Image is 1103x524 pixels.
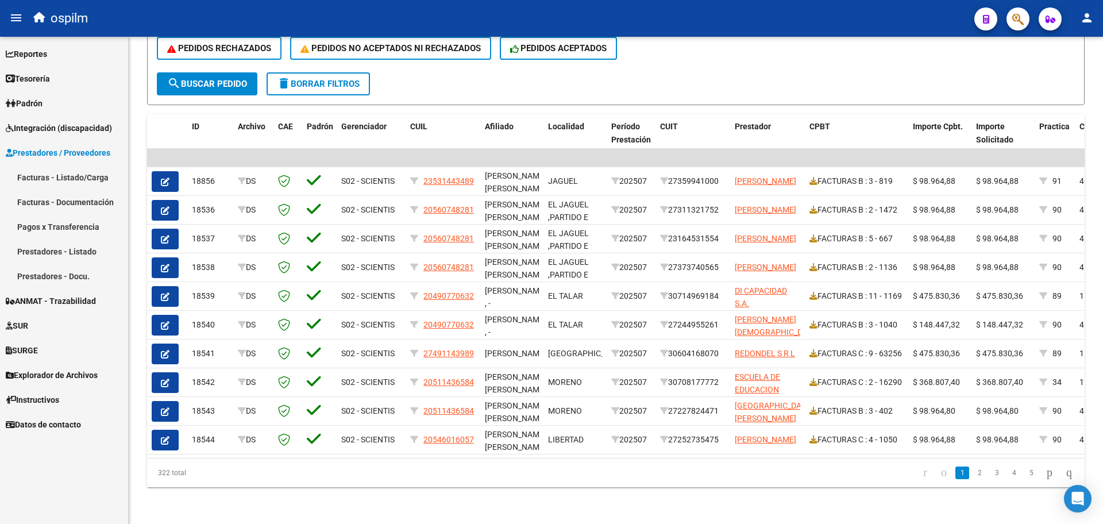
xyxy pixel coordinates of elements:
div: 202507 [611,433,651,446]
div: FACTURAS B : 3 - 402 [809,404,904,418]
span: $ 475.830,36 [976,349,1023,358]
span: $ 368.807,40 [913,377,960,387]
div: 322 total [147,458,333,487]
span: CAE [278,122,293,131]
div: FACTURAS B : 3 - 819 [809,175,904,188]
div: 18544 [192,433,229,446]
span: [PERSON_NAME] , - [485,315,546,337]
div: 202507 [611,261,651,274]
span: 90 [1052,263,1062,272]
div: 30708177772 [660,376,726,389]
a: 5 [1024,467,1038,479]
span: S02 - SCIENTIS [341,349,395,358]
span: 20511436584 [423,377,474,387]
div: 27373740565 [660,261,726,274]
div: FACTURAS C : 2 - 16290 [809,376,904,389]
div: 27252735475 [660,433,726,446]
span: $ 475.830,36 [913,291,960,300]
span: CUIL [410,122,427,131]
span: 90 [1052,205,1062,214]
span: 91 [1052,176,1062,186]
span: Tesorería [6,72,50,85]
span: 23531443489 [423,176,474,186]
div: 202507 [611,347,651,360]
span: ospilm [51,6,88,31]
span: [PERSON_NAME] [PERSON_NAME], [485,200,548,222]
span: $ 98.964,88 [976,176,1019,186]
span: Prestadores / Proveedores [6,147,110,159]
span: 4 [1079,176,1084,186]
span: 90 [1052,406,1062,415]
li: page 1 [954,463,971,483]
a: 2 [973,467,986,479]
span: S02 - SCIENTIS [341,377,395,387]
span: 1 [1079,377,1084,387]
span: $ 98.964,88 [976,435,1019,444]
div: 18541 [192,347,229,360]
datatable-header-cell: CAE [273,114,302,165]
div: FACTURAS B : 2 - 1472 [809,203,904,217]
datatable-header-cell: Practica [1035,114,1075,165]
span: 89 [1052,349,1062,358]
span: 1 [1079,349,1084,358]
span: EL JAGUEL ,PARTIDO E [548,200,589,222]
span: [PERSON_NAME] [PERSON_NAME], [485,257,548,280]
span: [PERSON_NAME] [735,263,796,272]
span: Integración (discapacidad) [6,122,112,134]
span: SURGE [6,344,38,357]
div: 18536 [192,203,229,217]
div: 202507 [611,203,651,217]
datatable-header-cell: Prestador [730,114,805,165]
span: ESCUELA DE EDUCACION ESPECIAL Y MODELO [PERSON_NAME] S.R.L [735,372,796,447]
span: EL JAGUEL ,PARTIDO E [548,229,589,251]
div: FACTURAS B : 3 - 1040 [809,318,904,332]
span: S02 - SCIENTIS [341,176,395,186]
span: [PERSON_NAME] [PERSON_NAME], [485,401,548,423]
span: Datos de contacto [6,418,81,431]
span: Prestador [735,122,771,131]
span: $ 475.830,36 [913,349,960,358]
span: Borrar Filtros [277,79,360,89]
div: 30604168070 [660,347,726,360]
span: Gerenciador [341,122,387,131]
div: DS [238,290,269,303]
div: 202507 [611,404,651,418]
li: page 3 [988,463,1005,483]
span: [PERSON_NAME] [735,205,796,214]
div: 202507 [611,232,651,245]
span: 20560748281 [423,234,474,243]
a: go to last page [1061,467,1077,479]
a: go to next page [1042,467,1058,479]
div: Open Intercom Messenger [1064,485,1092,513]
span: MORENO [548,406,582,415]
span: $ 148.447,32 [976,320,1023,329]
span: Padrón [6,97,43,110]
span: Explorador de Archivos [6,369,98,382]
div: 202507 [611,318,651,332]
span: 4 [1079,435,1084,444]
span: 89 [1052,291,1062,300]
span: PEDIDOS NO ACEPTADOS NI RECHAZADOS [300,43,481,53]
div: 18537 [192,232,229,245]
div: FACTURAS C : 9 - 63256 [809,347,904,360]
datatable-header-cell: Afiliado [480,114,543,165]
datatable-header-cell: CPBT [805,114,908,165]
span: ID [192,122,199,131]
span: S02 - SCIENTIS [341,291,395,300]
span: Instructivos [6,394,59,406]
li: page 5 [1023,463,1040,483]
mat-icon: delete [277,76,291,90]
span: 90 [1052,435,1062,444]
span: ANMAT - Trazabilidad [6,295,96,307]
span: 27491143989 [423,349,474,358]
span: EL TALAR [548,291,583,300]
span: $ 98.964,80 [913,406,955,415]
span: [PERSON_NAME][DEMOGRAPHIC_DATA] [PERSON_NAME] [735,315,819,350]
span: $ 98.964,88 [976,205,1019,214]
span: [PERSON_NAME] [PERSON_NAME], [485,171,548,194]
div: DS [238,261,269,274]
span: Reportes [6,48,47,60]
span: $ 98.964,88 [913,263,955,272]
span: S02 - SCIENTIS [341,234,395,243]
span: 4 [1079,320,1084,329]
